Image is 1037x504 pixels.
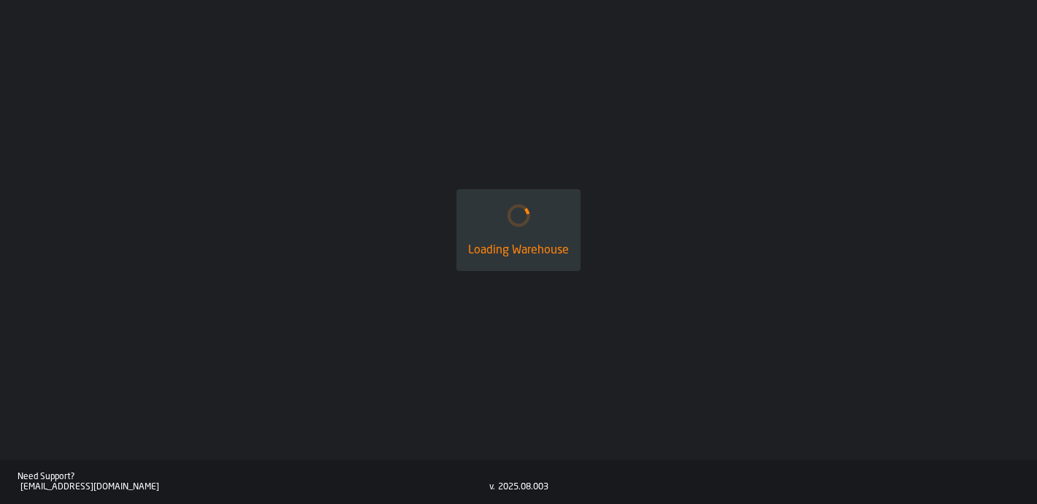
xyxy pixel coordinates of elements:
[18,472,489,492] a: Need Support?[EMAIL_ADDRESS][DOMAIN_NAME]
[489,482,495,492] div: v.
[20,482,489,492] div: [EMAIL_ADDRESS][DOMAIN_NAME]
[18,472,489,482] div: Need Support?
[498,482,548,492] div: 2025.08.003
[468,242,569,259] div: Loading Warehouse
